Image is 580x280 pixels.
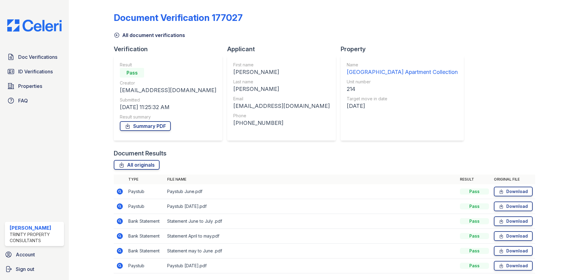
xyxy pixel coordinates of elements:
img: CE_Logo_Blue-a8612792a0a2168367f1c8372b55b34899dd931a85d93a1a3d3e32e68fde9ad4.png [2,19,66,32]
div: Pass [460,203,489,209]
span: Sign out [16,265,34,273]
div: Result [120,62,216,68]
div: Pass [460,188,489,195]
a: Summary PDF [120,121,171,131]
div: Pass [120,68,144,78]
td: Paystub [126,258,165,273]
a: Properties [5,80,64,92]
div: Verification [114,45,227,53]
a: Download [494,187,533,196]
td: Paystub [126,184,165,199]
div: Document Verification 177027 [114,12,243,23]
div: [EMAIL_ADDRESS][DOMAIN_NAME] [120,86,216,95]
td: Bank Statement [126,214,165,229]
div: [EMAIL_ADDRESS][DOMAIN_NAME] [233,102,330,110]
th: File name [165,175,457,184]
a: ID Verifications [5,65,64,78]
div: Pass [460,218,489,224]
td: Paystub [DATE].pdf [165,258,457,273]
a: Account [2,248,66,261]
span: Doc Verifications [18,53,57,61]
div: 214 [347,85,458,93]
div: [PHONE_NUMBER] [233,119,330,127]
div: Trinity Property Consultants [10,232,62,244]
div: [PERSON_NAME] [233,68,330,76]
span: FAQ [18,97,28,104]
a: Download [494,231,533,241]
a: Sign out [2,263,66,275]
div: [DATE] 11:25:32 AM [120,103,216,112]
span: Properties [18,82,42,90]
td: Paystub [126,199,165,214]
span: Account [16,251,35,258]
div: Pass [460,233,489,239]
div: Name [347,62,458,68]
div: Email [233,96,330,102]
a: Name [GEOGRAPHIC_DATA] Apartment Collection [347,62,458,76]
td: Bank Statement [126,229,165,244]
div: [GEOGRAPHIC_DATA] Apartment Collection [347,68,458,76]
div: [DATE] [347,102,458,110]
div: Phone [233,113,330,119]
td: Statement April to may.pdf [165,229,457,244]
div: First name [233,62,330,68]
div: Target move in date [347,96,458,102]
a: Download [494,202,533,211]
a: Doc Verifications [5,51,64,63]
a: Download [494,261,533,271]
a: FAQ [5,95,64,107]
div: Applicant [227,45,341,53]
div: [PERSON_NAME] [10,224,62,232]
a: All originals [114,160,160,170]
div: Property [341,45,469,53]
div: Document Results [114,149,167,158]
div: Pass [460,248,489,254]
div: Pass [460,263,489,269]
div: Creator [120,80,216,86]
td: Paystub [DATE].pdf [165,199,457,214]
a: Download [494,216,533,226]
td: Statement June to July .pdf [165,214,457,229]
th: Result [457,175,491,184]
div: [PERSON_NAME] [233,85,330,93]
div: Result summary [120,114,216,120]
td: Paystub June.pdf [165,184,457,199]
th: Type [126,175,165,184]
div: Submitted [120,97,216,103]
a: All document verifications [114,32,185,39]
a: Download [494,246,533,256]
th: Original file [491,175,535,184]
td: Bank Statement [126,244,165,258]
div: Unit number [347,79,458,85]
span: ID Verifications [18,68,53,75]
td: Statement may to June .pdf [165,244,457,258]
div: Last name [233,79,330,85]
